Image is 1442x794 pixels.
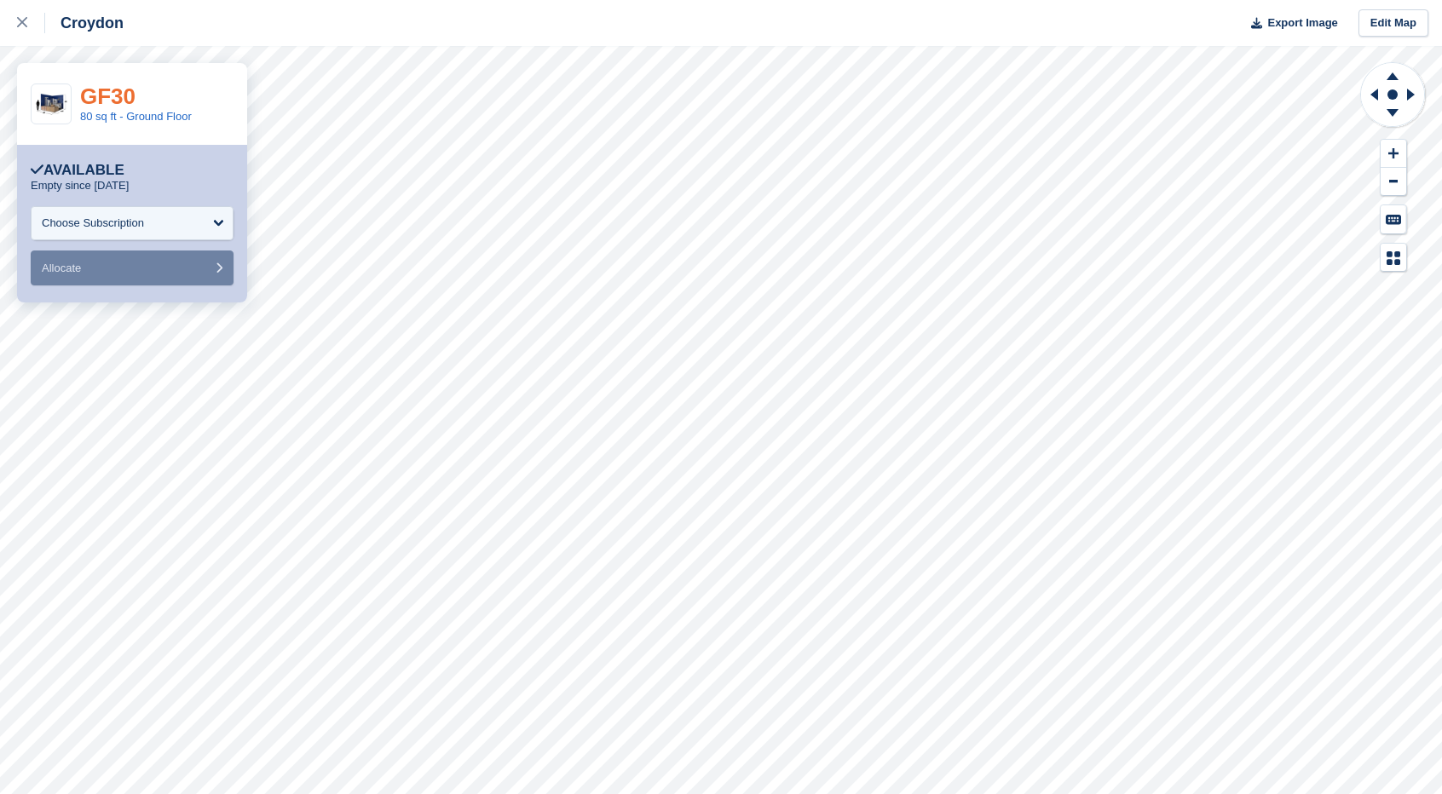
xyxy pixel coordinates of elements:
span: Export Image [1267,14,1337,32]
button: Map Legend [1381,244,1406,272]
p: Empty since [DATE] [31,179,129,193]
div: Croydon [45,13,124,33]
button: Zoom In [1381,140,1406,168]
button: Export Image [1241,9,1338,37]
a: GF30 [80,83,136,109]
button: Keyboard Shortcuts [1381,205,1406,233]
span: Allocate [42,262,81,274]
button: Allocate [31,250,234,285]
div: Available [31,162,124,179]
a: Edit Map [1358,9,1428,37]
button: Zoom Out [1381,168,1406,196]
img: 10-ft-container.jpg [32,89,71,119]
div: Choose Subscription [42,215,144,232]
a: 80 sq ft - Ground Floor [80,110,192,123]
